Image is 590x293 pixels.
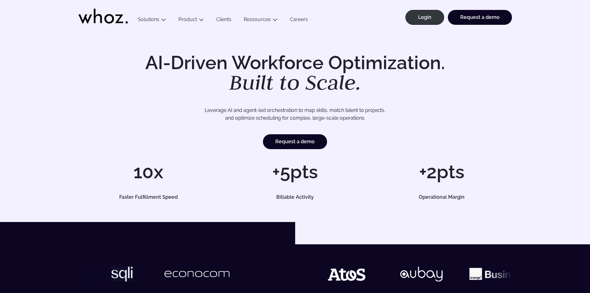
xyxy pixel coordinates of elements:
[85,195,212,200] h5: Faster Fulfillment Speed
[371,162,512,181] h1: +2pts
[210,16,238,25] a: Clients
[238,16,284,25] button: Ressources
[232,195,358,200] h5: Billable Activity
[78,162,219,181] h1: 10x
[178,16,197,22] a: Product
[378,195,505,200] h5: Operational Margin
[132,16,172,25] button: Solutions
[284,16,314,25] a: Careers
[448,10,512,25] a: Request a demo
[137,53,454,93] h1: AI-Driven Workforce Optimization.
[225,162,365,181] h1: +5pts
[405,10,444,25] a: Login
[100,106,490,122] p: Leverage AI and agent-led orchestration to map skills, match talent to projects, and optimize sch...
[229,69,361,96] em: Built to Scale.
[172,16,210,25] button: Product
[263,134,327,149] a: Request a demo
[244,16,271,22] a: Ressources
